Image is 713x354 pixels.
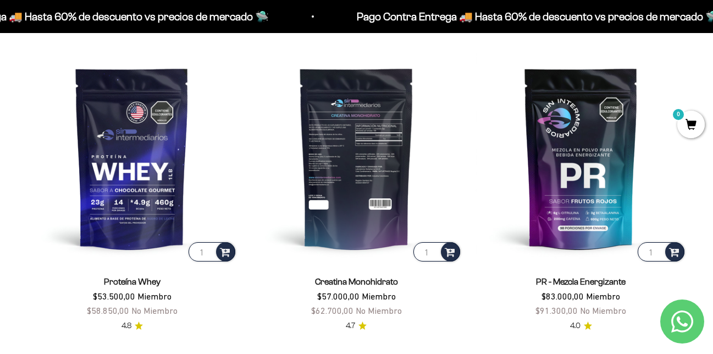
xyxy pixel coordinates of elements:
a: 4.74.7 de 5.0 estrellas [346,320,367,332]
span: 4.0 [570,320,581,332]
span: No Miembro [356,306,402,315]
a: 4.84.8 de 5.0 estrellas [121,320,143,332]
a: PR - Mezcla Energizante [536,277,626,286]
span: $53.500,00 [93,291,135,301]
span: 4.8 [121,320,131,332]
span: $91.300,00 [535,306,578,315]
span: 4.7 [346,320,355,332]
span: No Miembro [580,306,626,315]
span: Miembro [586,291,620,301]
a: Creatina Monohidrato [315,277,398,286]
a: Proteína Whey [104,277,161,286]
img: Creatina Monohidrato [251,52,462,264]
span: $58.850,00 [87,306,129,315]
span: No Miembro [131,306,178,315]
span: $57.000,00 [317,291,360,301]
span: $83.000,00 [541,291,584,301]
a: 4.04.0 de 5.0 estrellas [570,320,592,332]
span: $62.700,00 [311,306,353,315]
span: Miembro [137,291,172,301]
mark: 0 [672,108,685,121]
a: 0 [677,119,705,132]
span: Miembro [362,291,396,301]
